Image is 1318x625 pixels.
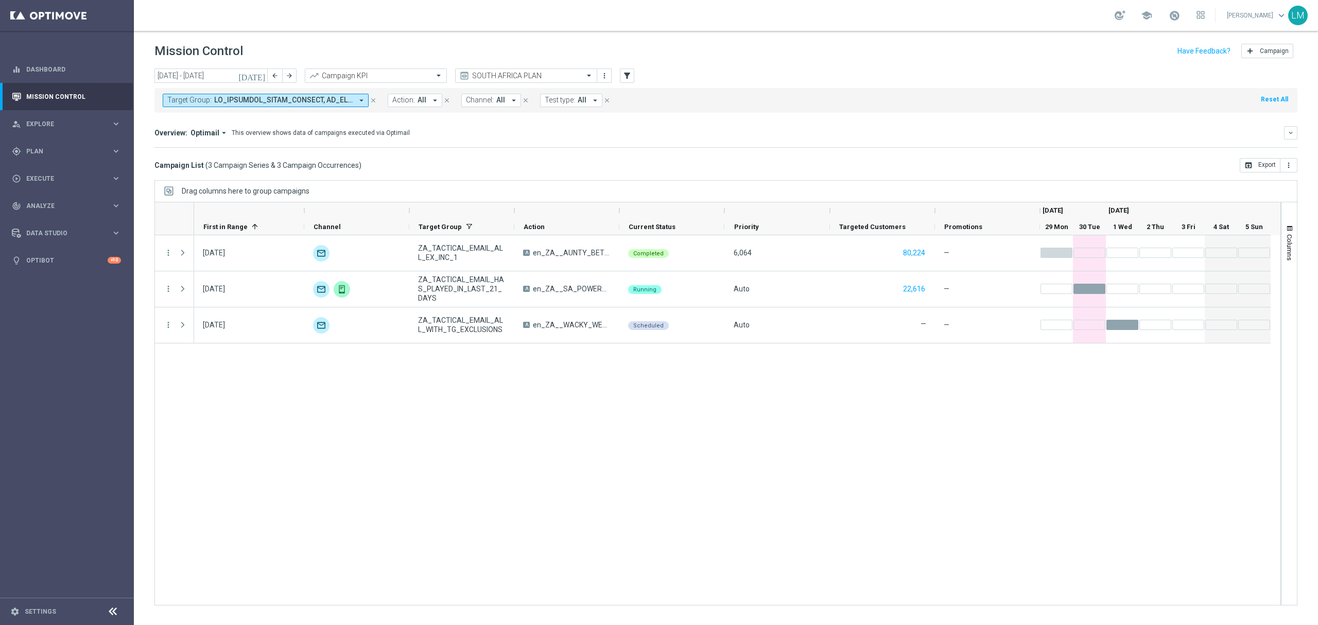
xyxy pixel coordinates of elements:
span: LO_IPSUMDOL_SITAM_CONSECT, AD_ELITSEDD_EIUSM_TEMPORI_UTLABOREE_DOLOR 0_MAGN_ALIQ, EN_ADMINIMV_QUI... [214,96,353,105]
i: keyboard_arrow_right [111,228,121,238]
i: [DATE] [238,71,266,80]
div: Data Studio [12,229,111,238]
i: arrow_drop_down [430,96,440,105]
div: Analyze [12,201,111,211]
span: en_ZA__WACKY_WEDNESDAY_OCTOBER25__ALL_EMA_TAC_LT [533,320,611,329]
div: Optimail [313,317,329,334]
div: Row Groups [182,187,309,195]
button: Channel: All arrow_drop_down [461,94,521,107]
h3: Overview: [154,128,187,137]
span: 4 Sat [1213,223,1229,231]
div: This overview shows data of campaigns executed via Optimail [232,128,410,137]
div: Plan [12,147,111,156]
span: Optimail [190,128,219,137]
button: Action: All arrow_drop_down [388,94,442,107]
i: keyboard_arrow_right [111,173,121,183]
span: Running [633,286,656,293]
span: Action: [392,96,415,105]
button: Data Studio keyboard_arrow_right [11,229,122,237]
span: Drag columns here to group campaigns [182,187,309,195]
button: Target Group: LO_IPSUMDOL_SITAM_CONSECT, AD_ELITSEDD_EIUSM_TEMPORI_UTLABOREE_DOLOR 0_MAGN_ALIQ, E... [163,94,369,107]
button: play_circle_outline Execute keyboard_arrow_right [11,175,122,183]
span: Targeted Customers [839,223,906,231]
a: Dashboard [26,56,121,83]
span: Target Group [419,223,462,231]
span: Analyze [26,203,111,209]
div: lightbulb Optibot +10 [11,256,122,265]
input: Select date range [154,68,268,83]
i: keyboard_arrow_right [111,201,121,211]
multiple-options-button: Export to CSV [1240,161,1297,169]
span: Promotions [944,223,982,231]
button: [DATE] [237,68,268,84]
a: [PERSON_NAME]keyboard_arrow_down [1226,8,1288,23]
span: All [578,96,586,105]
span: keyboard_arrow_down [1276,10,1287,21]
span: First in Range [203,223,248,231]
span: 29 Mon [1045,223,1068,231]
button: arrow_forward [282,68,297,83]
button: more_vert [1280,158,1297,172]
span: 2 Thu [1147,223,1164,231]
div: Press SPACE to select this row. [155,271,194,307]
span: Data Studio [26,230,111,236]
span: — [944,248,949,257]
i: close [603,97,611,104]
span: ZA_TACTICAL_EMAIL_HAS_PLAYED_IN_LAST_21_DAYS [418,275,506,303]
span: ( [205,161,208,170]
div: Press SPACE to select this row. [194,271,1271,307]
div: Embedded Messaging [334,281,350,298]
i: gps_fixed [12,147,21,156]
span: Test type: [545,96,575,105]
span: ) [359,161,361,170]
i: arrow_drop_down [219,128,229,137]
img: Optimail [313,281,329,298]
button: more_vert [164,248,173,257]
span: en_ZA__SA_POWERBALL_MEGAMILLIONS_MINI_COMBO__EMT_ALL_EM_TAC_LT [533,284,611,293]
i: close [443,97,450,104]
button: close [521,95,530,106]
button: close [602,95,612,106]
div: Explore [12,119,111,129]
span: ZA_TACTICAL_EMAIL_ALL_EX_INC_1 [418,244,506,262]
span: 1 Wed [1113,223,1132,231]
button: gps_fixed Plan keyboard_arrow_right [11,147,122,155]
span: Priority [734,223,759,231]
span: Completed [633,250,664,257]
span: — [944,284,949,293]
i: arrow_drop_down [591,96,600,105]
button: arrow_back [268,68,282,83]
button: filter_alt [620,68,634,83]
a: Settings [25,609,56,615]
a: Mission Control [26,83,121,110]
colored-tag: Completed [628,248,669,258]
button: equalizer Dashboard [11,65,122,74]
i: lightbulb [12,256,21,265]
div: track_changes Analyze keyboard_arrow_right [11,202,122,210]
span: 6,064 [734,249,752,257]
button: more_vert [164,284,173,293]
div: Optibot [12,247,121,274]
div: 30 Sep 2025, Tuesday [203,284,225,293]
span: en_ZA__AUNTY_BETSY_PROMO_WEEK_4_LAST_CHANCE__EMT_ALL_EM_TAC_LT [533,248,611,257]
h3: Campaign List [154,161,361,170]
button: close [442,95,452,106]
span: [DATE] [1043,206,1063,214]
button: 22,616 [902,283,926,296]
i: open_in_browser [1244,161,1253,169]
div: Dashboard [12,56,121,83]
span: school [1141,10,1152,21]
i: add [1246,47,1254,55]
span: 3 Fri [1182,223,1195,231]
ng-select: SOUTH AFRICA PLAN [455,68,597,83]
button: person_search Explore keyboard_arrow_right [11,120,122,128]
button: more_vert [164,320,173,329]
button: Optimail arrow_drop_down [187,128,232,137]
span: [DATE] [1108,206,1129,214]
span: Campaign [1260,47,1289,55]
span: Channel: [466,96,494,105]
div: Press SPACE to select this row. [194,235,1271,271]
i: settings [10,607,20,616]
